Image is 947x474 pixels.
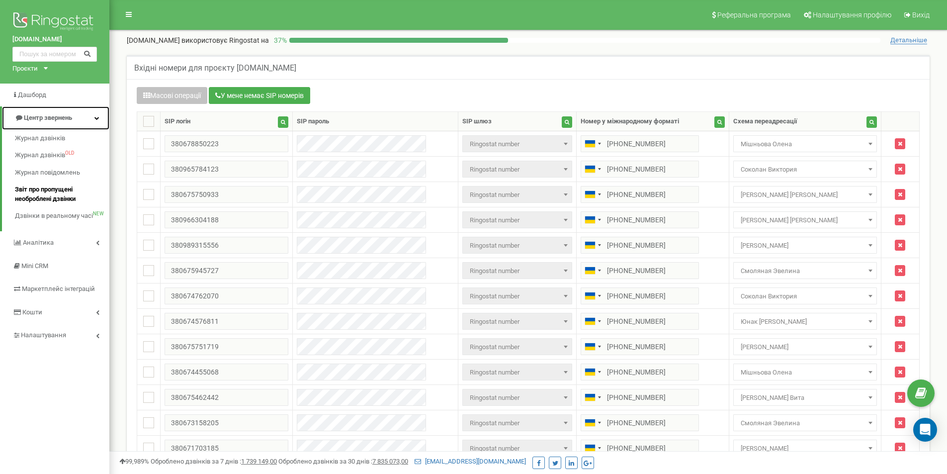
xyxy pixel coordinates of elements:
[462,414,572,431] span: Ringostat number
[15,168,80,178] span: Журнал повідомлень
[813,11,891,19] span: Налаштування профілю
[466,315,568,329] span: Ringostat number
[733,414,877,431] span: Смоляная Эвелина
[581,212,604,228] div: Telephone country code
[890,36,927,44] span: Детальніше
[462,440,572,457] span: Ringostat number
[466,340,568,354] span: Ringostat number
[269,35,289,45] p: 37 %
[581,389,699,406] input: 050 123 4567
[466,416,568,430] span: Ringostat number
[737,289,873,303] span: Соколан Виктория
[581,313,604,329] div: Telephone country code
[581,161,699,178] input: 050 123 4567
[134,64,296,73] h5: Вхідні номери для проєкту [DOMAIN_NAME]
[581,187,604,202] div: Telephone country code
[209,87,310,104] button: У мене немає SIP номерів
[462,287,572,304] span: Ringostat number
[733,135,877,152] span: Мішньова Олена
[12,10,97,35] img: Ringostat logo
[737,239,873,253] span: Дегнера Мирослава
[15,147,109,164] a: Журнал дзвінківOLD
[22,308,42,316] span: Кошти
[733,440,877,457] span: Олена Федорова
[462,117,492,126] div: SIP шлюз
[737,315,873,329] span: Юнак Анна
[466,137,568,151] span: Ringostat number
[462,161,572,178] span: Ringostat number
[581,338,699,355] input: 050 123 4567
[581,364,604,380] div: Telephone country code
[15,151,65,160] span: Журнал дзвінків
[137,87,207,104] button: Масові операції
[717,11,791,19] span: Реферальна програма
[581,440,699,457] input: 050 123 4567
[466,442,568,456] span: Ringostat number
[293,112,458,131] th: SIP пароль
[181,36,269,44] span: використовує Ringostat на
[581,263,604,279] div: Telephone country code
[737,163,873,177] span: Соколан Виктория
[913,418,937,442] div: Open Intercom Messenger
[462,262,572,279] span: Ringostat number
[581,211,699,228] input: 050 123 4567
[12,35,97,44] a: [DOMAIN_NAME]
[581,135,699,152] input: 050 123 4567
[737,213,873,227] span: Оверченко Тетяна
[165,117,190,126] div: SIP логін
[581,117,679,126] div: Номер у міжнародному форматі
[733,364,877,380] span: Мішньова Олена
[737,340,873,354] span: Алена Бавыко
[733,262,877,279] span: Смоляная Эвелина
[15,164,109,182] a: Журнал повідомлень
[24,114,72,121] span: Центр звернень
[415,458,526,465] a: [EMAIL_ADDRESS][DOMAIN_NAME]
[15,134,65,143] span: Журнал дзвінків
[733,211,877,228] span: Оверченко Тетяна
[462,389,572,406] span: Ringostat number
[462,211,572,228] span: Ringostat number
[733,313,877,330] span: Юнак Анна
[581,440,604,456] div: Telephone country code
[581,415,604,431] div: Telephone country code
[581,389,604,405] div: Telephone country code
[12,47,97,62] input: Пошук за номером
[462,313,572,330] span: Ringostat number
[462,364,572,380] span: Ringostat number
[466,163,568,177] span: Ringostat number
[119,458,149,465] span: 99,989%
[581,414,699,431] input: 050 123 4567
[15,185,104,203] span: Звіт про пропущені необроблені дзвінки
[737,137,873,151] span: Мішньова Олена
[466,289,568,303] span: Ringostat number
[912,11,930,19] span: Вихід
[462,338,572,355] span: Ringostat number
[15,130,109,147] a: Журнал дзвінків
[733,338,877,355] span: Алена Бавыко
[462,186,572,203] span: Ringostat number
[127,35,269,45] p: [DOMAIN_NAME]
[733,237,877,254] span: Дегнера Мирослава
[15,211,93,221] span: Дзвінки в реальному часі
[12,64,38,74] div: Проєкти
[466,239,568,253] span: Ringostat number
[737,188,873,202] span: Шевчук Виктория
[733,117,797,126] div: Схема переадресації
[733,186,877,203] span: Шевчук Виктория
[372,458,408,465] u: 7 835 073,00
[15,207,109,225] a: Дзвінки в реальному часіNEW
[466,188,568,202] span: Ringostat number
[581,287,699,304] input: 050 123 4567
[581,237,699,254] input: 050 123 4567
[466,264,568,278] span: Ringostat number
[733,287,877,304] span: Соколан Виктория
[241,458,277,465] u: 1 739 149,00
[462,135,572,152] span: Ringostat number
[581,364,699,380] input: 050 123 4567
[466,391,568,405] span: Ringostat number
[22,285,95,292] span: Маркетплейс інтеграцій
[466,213,568,227] span: Ringostat number
[581,161,604,177] div: Telephone country code
[581,339,604,355] div: Telephone country code
[581,186,699,203] input: 050 123 4567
